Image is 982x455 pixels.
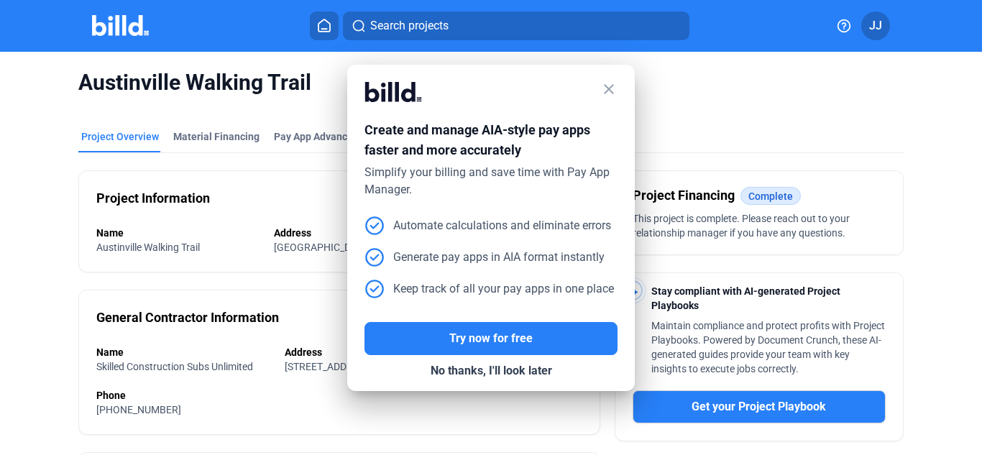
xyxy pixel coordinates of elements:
[364,322,618,355] button: Try now for free
[96,345,270,359] div: Name
[274,226,431,240] div: Address
[96,242,200,253] span: Austinville Walking Trail
[96,361,253,372] span: Skilled Construction Subs Unlimited
[96,388,582,403] div: Phone
[364,216,611,236] div: Automate calculations and eliminate errors
[651,320,885,374] span: Maintain compliance and protect profits with Project Playbooks. Powered by Document Crunch, these...
[364,355,618,387] button: No thanks, I'll look later
[285,361,373,372] span: [STREET_ADDRESS]
[274,129,353,144] div: Pay App Advance
[96,404,181,415] span: [PHONE_NUMBER]
[364,164,618,198] div: Simplify your billing and save time with Pay App Manager.
[633,213,850,239] span: This project is complete. Please reach out to your relationship manager if you have any questions.
[364,120,618,164] div: Create and manage AIA-style pay apps faster and more accurately
[78,69,903,96] span: Austinville Walking Trail
[364,279,614,299] div: Keep track of all your pay apps in one place
[633,185,735,206] span: Project Financing
[92,15,149,36] img: Billd Company Logo
[740,187,801,205] mat-chip: Complete
[96,308,279,328] div: General Contractor Information
[600,81,618,98] mat-icon: close
[285,345,390,359] div: Address
[81,129,159,144] div: Project Overview
[173,129,260,144] div: Material Financing
[96,226,260,240] div: Name
[869,17,882,35] span: JJ
[96,188,210,208] div: Project Information
[651,285,840,311] span: Stay compliant with AI-generated Project Playbooks
[274,242,371,253] span: [GEOGRAPHIC_DATA]
[692,398,826,415] span: Get your Project Playbook
[364,247,605,267] div: Generate pay apps in AIA format instantly
[370,17,449,35] span: Search projects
